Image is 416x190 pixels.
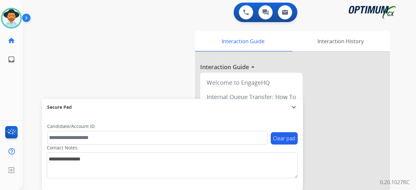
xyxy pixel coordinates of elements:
label: Candidate/Account ID: [47,123,96,130]
div: Welcome to EngageHQ [203,75,300,90]
mat-icon: home [7,37,15,44]
label: Contact Notes: [47,145,79,151]
button: Clear pad [271,132,298,145]
span: Secure Pad [47,104,72,110]
div: Interaction Guide [195,31,291,51]
div: Interaction History [291,31,390,51]
mat-icon: inbox [7,56,15,63]
img: avatar [2,9,20,27]
p: 0.20.1027RC [380,178,409,186]
mat-icon: expand_more [290,103,298,111]
div: Internal Queue Transfer: How To [203,90,300,104]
